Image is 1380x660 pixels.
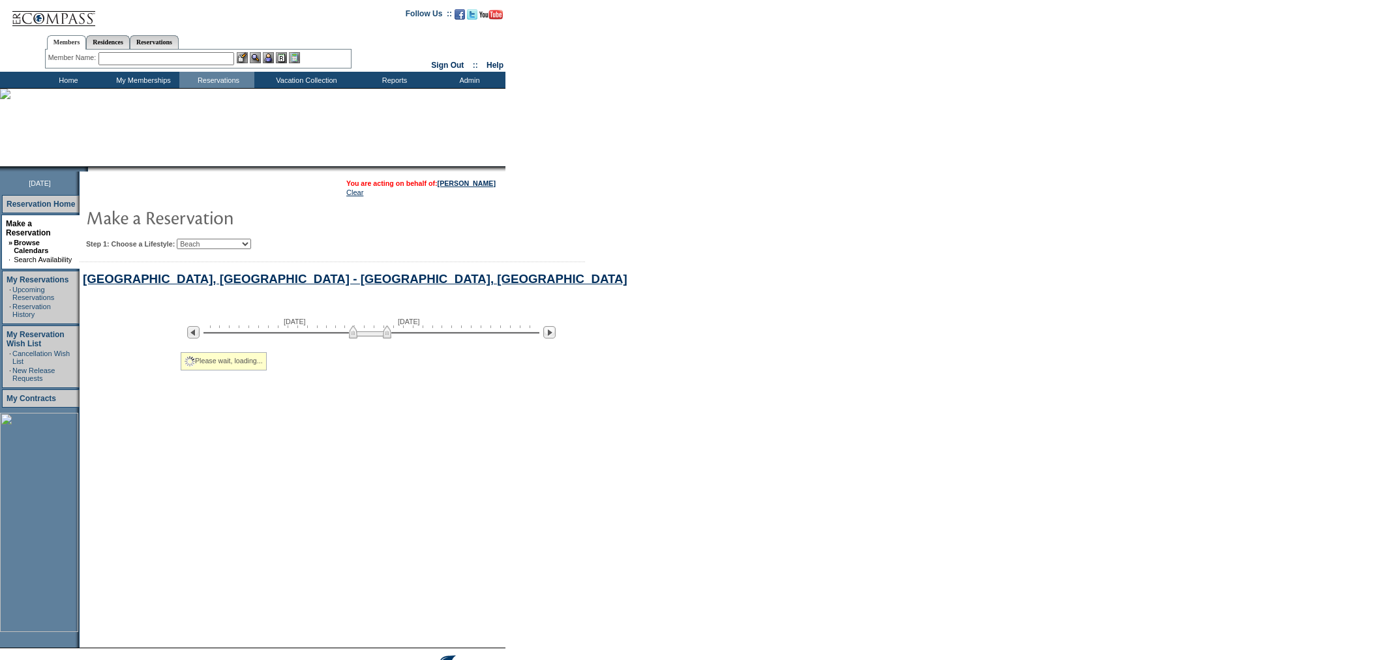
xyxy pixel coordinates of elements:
[8,239,12,247] b: »
[83,166,88,172] img: promoShadowLeftCorner.gif
[250,52,261,63] img: View
[9,286,11,301] td: ·
[12,286,54,301] a: Upcoming Reservations
[83,272,627,286] a: [GEOGRAPHIC_DATA], [GEOGRAPHIC_DATA] - [GEOGRAPHIC_DATA], [GEOGRAPHIC_DATA]
[7,330,65,348] a: My Reservation Wish List
[104,72,179,88] td: My Memberships
[346,188,363,196] a: Clear
[48,52,98,63] div: Member Name:
[455,13,465,21] a: Become our fan on Facebook
[7,394,56,403] a: My Contracts
[467,9,477,20] img: Follow us on Twitter
[185,356,195,367] img: spinner2.gif
[346,179,496,187] span: You are acting on behalf of:
[29,72,104,88] td: Home
[473,61,478,70] span: ::
[431,61,464,70] a: Sign Out
[284,318,306,325] span: [DATE]
[130,35,179,49] a: Reservations
[7,200,75,209] a: Reservation Home
[88,166,89,172] img: blank.gif
[467,13,477,21] a: Follow us on Twitter
[29,179,51,187] span: [DATE]
[179,72,254,88] td: Reservations
[12,303,51,318] a: Reservation History
[455,9,465,20] img: Become our fan on Facebook
[479,13,503,21] a: Subscribe to our YouTube Channel
[12,350,70,365] a: Cancellation Wish List
[181,352,267,370] div: Please wait, loading...
[7,275,68,284] a: My Reservations
[12,367,55,382] a: New Release Requests
[438,179,496,187] a: [PERSON_NAME]
[479,10,503,20] img: Subscribe to our YouTube Channel
[254,72,355,88] td: Vacation Collection
[14,239,48,254] a: Browse Calendars
[47,35,87,50] a: Members
[8,256,12,263] td: ·
[398,318,420,325] span: [DATE]
[9,367,11,382] td: ·
[237,52,248,63] img: b_edit.gif
[187,326,200,338] img: Previous
[9,350,11,365] td: ·
[487,61,503,70] a: Help
[9,303,11,318] td: ·
[6,219,51,237] a: Make a Reservation
[276,52,287,63] img: Reservations
[86,240,175,248] b: Step 1: Choose a Lifestyle:
[406,8,452,23] td: Follow Us ::
[14,256,72,263] a: Search Availability
[86,35,130,49] a: Residences
[355,72,430,88] td: Reports
[543,326,556,338] img: Next
[289,52,300,63] img: b_calculator.gif
[86,204,347,230] img: pgTtlMakeReservation.gif
[263,52,274,63] img: Impersonate
[430,72,505,88] td: Admin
